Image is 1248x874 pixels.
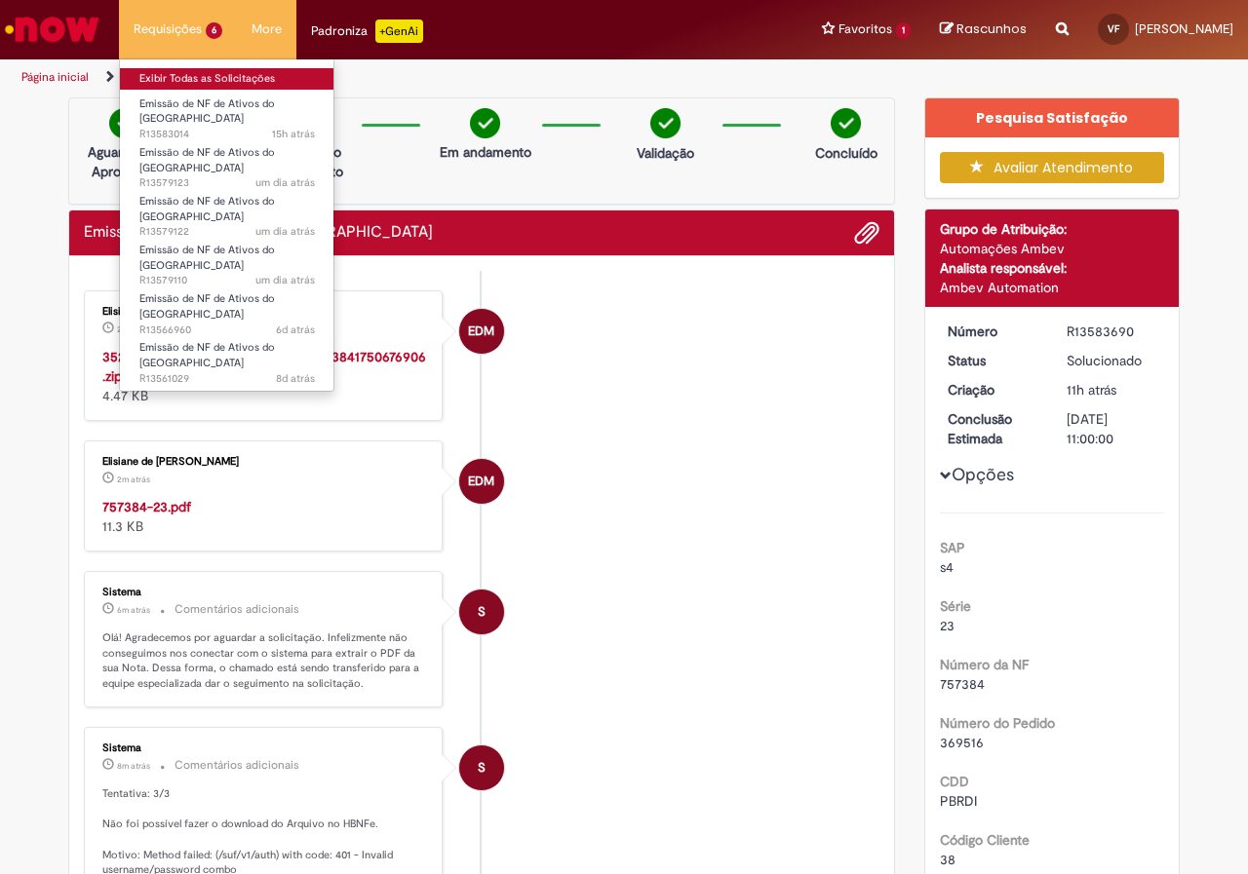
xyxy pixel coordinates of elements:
div: 11.3 KB [102,497,427,536]
span: R13579122 [139,224,315,240]
time: 29/09/2025 21:26:58 [255,273,315,287]
a: Exibir Todas as Solicitações [120,68,334,90]
img: check-circle-green.png [470,108,500,138]
span: [PERSON_NAME] [1135,20,1233,37]
time: 30/09/2025 21:05:19 [1067,381,1116,399]
a: Rascunhos [940,20,1027,39]
div: Elisiane de Moura Cardozo [459,309,504,354]
span: 15h atrás [272,127,315,141]
a: Aberto R13566960 : Emissão de NF de Ativos do ASVD [120,288,334,330]
div: Solucionado [1067,351,1157,370]
p: +GenAi [375,19,423,43]
div: Automações Ambev [940,239,1165,258]
span: Emissão de NF de Ativos do [GEOGRAPHIC_DATA] [139,194,275,224]
p: Validação [637,143,694,163]
ul: Requisições [119,58,334,392]
span: 8d atrás [276,371,315,386]
button: Adicionar anexos [854,220,879,246]
span: 23 [940,617,955,634]
div: Elisiane de [PERSON_NAME] [102,456,427,468]
a: Aberto R13583014 : Emissão de NF de Ativos do ASVD [120,94,334,135]
span: Emissão de NF de Ativos do [GEOGRAPHIC_DATA] [139,291,275,322]
a: 35251007526557010504550230007573841750676906.zip [102,348,426,385]
span: 6d atrás [276,323,315,337]
img: check-circle-green.png [831,108,861,138]
div: 4.47 KB [102,347,427,405]
div: Ambev Automation [940,278,1165,297]
span: 8m atrás [117,760,150,772]
img: check-circle-green.png [650,108,681,138]
time: 01/10/2025 07:55:56 [117,604,150,616]
span: R13579123 [139,175,315,191]
span: Favoritos [838,19,892,39]
p: Aguardando Aprovação [77,142,172,181]
span: 11h atrás [1067,381,1116,399]
a: Aberto R13561029 : Emissão de NF de Ativos do ASVD [120,337,334,379]
time: 29/09/2025 21:44:57 [255,224,315,239]
img: ServiceNow [2,10,102,49]
div: Elisiane de Moura Cardozo [459,459,504,504]
b: Número da NF [940,656,1029,673]
span: Emissão de NF de Ativos do [GEOGRAPHIC_DATA] [139,340,275,370]
a: Aberto R13579123 : Emissão de NF de Ativos do ASVD [120,142,334,184]
div: Pesquisa Satisfação [925,98,1180,137]
div: Sistema [102,742,427,754]
span: s4 [940,558,954,576]
b: SAP [940,539,965,556]
button: Avaliar Atendimento [940,152,1165,183]
small: Comentários adicionais [175,757,299,774]
span: Requisições [134,19,202,39]
a: Página inicial [21,69,89,85]
span: 38 [940,851,955,868]
span: 2m atrás [117,474,150,485]
time: 29/09/2025 21:47:11 [255,175,315,190]
dt: Criação [933,380,1053,399]
span: VF [1108,22,1119,35]
ul: Trilhas de página [15,59,817,95]
h2: Emissão de NF de Ativos do ASVD Histórico de tíquete [84,224,433,242]
img: check-circle-green.png [109,108,139,138]
span: um dia atrás [255,273,315,287]
div: Padroniza [311,19,423,43]
span: R13561029 [139,371,315,387]
span: PBRDI [940,792,977,810]
div: Sistema [102,587,427,598]
div: Grupo de Atribuição: [940,219,1165,239]
span: 1 [896,22,911,39]
span: R13566960 [139,323,315,338]
p: Olá! Agradecemos por aguardar a solicitação. Infelizmente não conseguimos nos conectar com o sist... [102,630,427,692]
p: Em andamento [440,142,531,162]
dt: Conclusão Estimada [933,409,1053,448]
b: Série [940,597,971,615]
span: 6 [206,22,222,39]
span: 6m atrás [117,604,150,616]
a: 757384-23.pdf [102,498,191,515]
time: 30/09/2025 16:52:57 [272,127,315,141]
dt: Status [933,351,1053,370]
b: Código Cliente [940,831,1030,849]
div: 30/09/2025 21:05:19 [1067,380,1157,399]
span: 369516 [940,734,984,751]
div: Elisiane de [PERSON_NAME] [102,306,427,318]
b: Número do Pedido [940,714,1055,732]
span: Emissão de NF de Ativos do [GEOGRAPHIC_DATA] [139,243,275,273]
b: CDD [940,773,969,790]
time: 25/09/2025 14:33:07 [276,323,315,337]
time: 01/10/2025 07:54:24 [117,760,150,772]
span: Emissão de NF de Ativos do [GEOGRAPHIC_DATA] [139,96,275,127]
span: um dia atrás [255,224,315,239]
a: Aberto R13579110 : Emissão de NF de Ativos do ASVD [120,240,334,282]
span: EDM [468,308,494,355]
span: S [478,589,486,635]
div: [DATE] 11:00:00 [1067,409,1157,448]
span: Emissão de NF de Ativos do [GEOGRAPHIC_DATA] [139,145,275,175]
span: R13583014 [139,127,315,142]
span: 2m atrás [117,323,150,335]
div: System [459,745,504,790]
span: R13579110 [139,273,315,288]
dt: Número [933,322,1053,341]
small: Comentários adicionais [175,601,299,618]
p: Concluído [815,143,877,163]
